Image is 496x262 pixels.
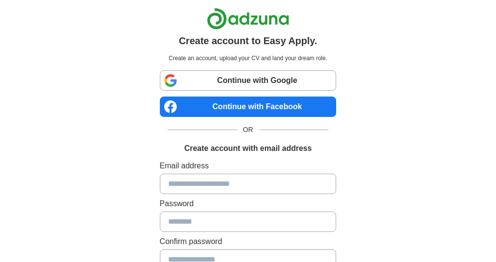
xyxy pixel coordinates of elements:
[207,8,289,30] img: Adzuna logo
[160,97,337,117] a: Continue with Facebook
[184,143,311,154] h1: Create account with email address
[160,198,337,210] label: Password
[162,54,335,63] p: Create an account, upload your CV and land your dream role.
[237,125,259,135] span: OR
[179,33,317,48] h1: Create account to Easy Apply.
[160,236,337,247] label: Confirm password
[160,70,337,91] a: Continue with Google
[160,160,337,172] label: Email address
